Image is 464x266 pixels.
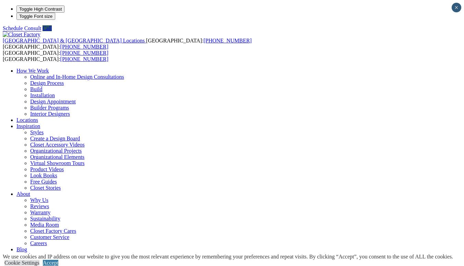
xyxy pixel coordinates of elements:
[16,123,40,129] a: Inspiration
[60,44,108,50] a: [PHONE_NUMBER]
[30,154,84,160] a: Organizational Elements
[30,80,64,86] a: Design Process
[3,38,146,43] a: [GEOGRAPHIC_DATA] & [GEOGRAPHIC_DATA] Locations
[3,38,145,43] span: [GEOGRAPHIC_DATA] & [GEOGRAPHIC_DATA] Locations
[30,105,69,111] a: Builder Programs
[3,254,453,260] div: We use cookies and IP address on our website to give you the most relevant experience by remember...
[3,31,40,38] img: Closet Factory
[30,136,80,141] a: Create a Design Board
[16,5,64,13] button: Toggle High Contrast
[30,216,60,221] a: Sustainability
[16,68,49,74] a: How We Work
[16,191,30,197] a: About
[16,13,55,20] button: Toggle Font size
[43,25,52,31] a: Call
[30,240,47,246] a: Careers
[60,56,108,62] a: [PHONE_NUMBER]
[30,179,57,185] a: Free Guides
[203,38,251,43] a: [PHONE_NUMBER]
[30,92,55,98] a: Installation
[19,14,52,19] span: Toggle Font size
[30,166,64,172] a: Product Videos
[30,142,85,148] a: Closet Accessory Videos
[30,86,43,92] a: Build
[30,228,76,234] a: Closet Factory Cares
[19,7,62,12] span: Toggle High Contrast
[30,210,50,215] a: Warranty
[30,173,57,178] a: Look Books
[30,129,44,135] a: Styles
[30,234,69,240] a: Customer Service
[30,203,49,209] a: Reviews
[4,260,39,266] a: Cookie Settings
[43,260,58,266] a: Accept
[16,246,27,252] a: Blog
[3,50,108,62] span: [GEOGRAPHIC_DATA]: [GEOGRAPHIC_DATA]:
[30,111,70,117] a: Interior Designers
[60,50,108,56] a: [PHONE_NUMBER]
[3,25,41,31] a: Schedule Consult
[30,99,76,104] a: Design Appointment
[16,253,43,258] a: Franchising
[30,222,59,228] a: Media Room
[30,160,85,166] a: Virtual Showroom Tours
[30,185,61,191] a: Closet Stories
[452,3,461,12] button: Close
[16,117,38,123] a: Locations
[30,197,48,203] a: Why Us
[30,148,82,154] a: Organizational Projects
[30,74,124,80] a: Online and In-Home Design Consultations
[3,38,252,50] span: [GEOGRAPHIC_DATA]: [GEOGRAPHIC_DATA]:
